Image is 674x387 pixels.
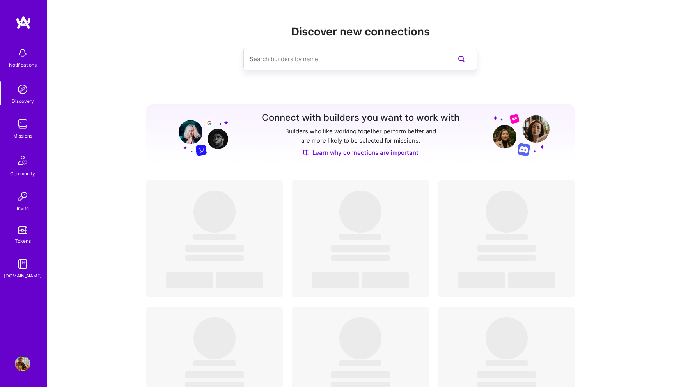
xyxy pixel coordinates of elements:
div: Notifications [9,61,37,69]
span: ‌ [193,317,236,359]
h2: Discover new connections [146,25,575,38]
i: icon SearchPurple [457,54,466,64]
p: Builders who like working together perform better and are more likely to be selected for missions. [284,127,438,145]
span: ‌ [458,272,505,288]
span: ‌ [331,245,390,252]
span: ‌ [166,272,213,288]
span: ‌ [477,371,536,378]
div: Tokens [15,237,31,245]
span: ‌ [193,360,236,366]
div: [DOMAIN_NAME] [4,272,42,280]
span: ‌ [486,360,528,366]
input: Search builders by name [250,49,440,69]
span: ‌ [331,371,390,378]
span: ‌ [477,255,536,261]
img: Discover [303,149,309,156]
div: Community [10,170,35,178]
h3: Connect with builders you want to work with [262,112,459,124]
span: ‌ [185,245,244,252]
img: User Avatar [15,356,30,371]
span: ‌ [185,255,244,261]
img: Community [13,151,32,170]
span: ‌ [339,360,381,366]
div: Invite [17,204,29,212]
img: logo [16,16,31,30]
img: guide book [15,256,30,272]
span: ‌ [486,317,528,359]
a: User Avatar [13,356,32,371]
span: ‌ [216,272,263,288]
span: ‌ [339,191,381,233]
div: Discovery [12,97,34,105]
span: ‌ [339,317,381,359]
img: discovery [15,81,30,97]
span: ‌ [193,234,236,240]
span: ‌ [185,371,244,378]
span: ‌ [486,191,528,233]
img: bell [15,45,30,61]
img: Grow your network [493,113,550,156]
img: Invite [15,189,30,204]
span: ‌ [362,272,409,288]
span: ‌ [486,234,528,240]
span: ‌ [331,255,390,261]
a: Learn why connections are important [303,148,419,157]
div: Missions [13,132,32,140]
img: tokens [18,226,27,234]
img: Grow your network [172,113,228,156]
span: ‌ [339,234,381,240]
span: ‌ [312,272,359,288]
img: teamwork [15,116,30,132]
span: ‌ [508,272,555,288]
span: ‌ [193,191,236,233]
span: ‌ [477,245,536,252]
